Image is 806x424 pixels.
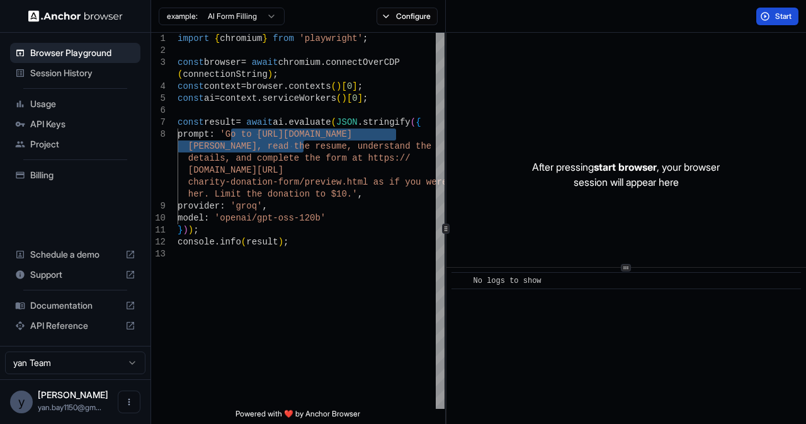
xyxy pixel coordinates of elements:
span: . [283,117,288,127]
div: API Keys [10,114,140,134]
div: Browser Playground [10,43,140,63]
span: ( [411,117,416,127]
span: ) [336,81,341,91]
span: { [416,117,421,127]
span: from [273,33,294,43]
span: await [252,57,278,67]
div: 12 [151,236,166,248]
span: ( [241,237,246,247]
span: 'groq' [230,201,262,211]
span: 'openai/gpt-oss-120b' [215,213,326,223]
span: . [283,81,288,91]
span: Browser Playground [30,47,135,59]
span: ] [358,93,363,103]
span: ) [341,93,346,103]
span: { [215,33,220,43]
span: Schedule a demo [30,248,120,261]
span: Powered with ❤️ by Anchor Browser [236,409,360,424]
span: ) [268,69,273,79]
span: API Keys [30,118,135,130]
div: 7 [151,117,166,129]
div: 8 [151,129,166,140]
span: [ [341,81,346,91]
span: context [204,81,241,91]
span: } [178,225,183,235]
span: ; [273,69,278,79]
span: ) [183,225,188,235]
div: Billing [10,165,140,185]
span: const [178,117,204,127]
span: : [204,213,209,223]
span: [PERSON_NAME], read the resume, understand the [188,141,431,151]
span: Project [30,138,135,151]
span: = [241,57,246,67]
span: const [178,93,204,103]
span: yan [38,389,108,400]
span: await [246,117,273,127]
span: 'playwright' [299,33,363,43]
span: connectionString [183,69,267,79]
span: ; [193,225,198,235]
span: No logs to show [474,277,542,285]
span: 'Go to [URL][DOMAIN_NAME] [220,129,352,139]
span: } [262,33,267,43]
span: context [220,93,257,103]
span: model [178,213,204,223]
span: JSON [336,117,358,127]
span: . [215,237,220,247]
span: browser [204,57,241,67]
span: serviceWorkers [262,93,336,103]
span: . [321,57,326,67]
span: stringify [363,117,411,127]
span: : [220,201,225,211]
span: yan.bay1150@gmail.com [38,403,101,412]
span: 0 [347,81,352,91]
span: ( [336,93,341,103]
div: 6 [151,105,166,117]
div: Documentation [10,295,140,316]
span: result [204,117,236,127]
button: Open menu [118,391,140,413]
div: Project [10,134,140,154]
span: const [178,81,204,91]
span: result [246,237,278,247]
span: = [241,81,246,91]
span: ​ [458,275,464,287]
span: chromium [278,57,321,67]
span: ai [273,117,283,127]
span: Billing [30,169,135,181]
span: = [236,117,241,127]
span: 0 [352,93,357,103]
span: ) [188,225,193,235]
div: Support [10,265,140,285]
div: 13 [151,248,166,260]
span: , [262,201,267,211]
span: contexts [288,81,331,91]
span: ; [363,33,368,43]
span: evaluate [288,117,331,127]
div: 1 [151,33,166,45]
span: console [178,237,215,247]
div: API Reference [10,316,140,336]
span: start browser [594,161,657,173]
span: ] [352,81,357,91]
div: 4 [151,81,166,93]
span: ; [283,237,288,247]
span: example: [167,11,198,21]
span: . [257,93,262,103]
div: Usage [10,94,140,114]
span: Start [775,11,793,21]
span: : [209,129,214,139]
span: Documentation [30,299,120,312]
span: her. Limit the donation to $10.' [188,189,358,199]
span: details, and complete the form at https:// [188,153,411,163]
span: import [178,33,209,43]
span: ( [331,117,336,127]
span: provider [178,201,220,211]
div: Session History [10,63,140,83]
span: ( [178,69,183,79]
span: ; [358,81,363,91]
span: = [215,93,220,103]
span: , [358,189,363,199]
div: y [10,391,33,413]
